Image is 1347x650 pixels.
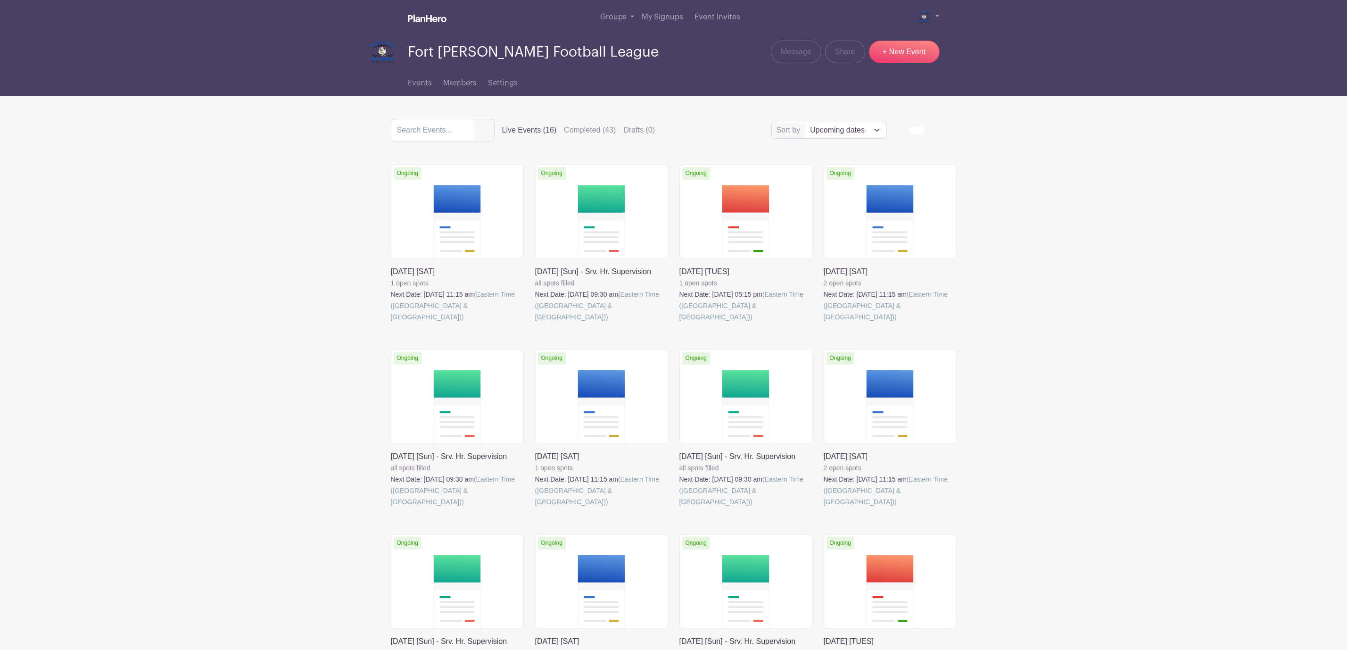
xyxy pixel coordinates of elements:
a: Share [825,41,865,63]
span: Events [408,79,432,87]
img: 2.png [917,9,932,25]
span: Share [835,46,855,58]
a: Members [443,66,477,96]
label: Live Events (16) [502,125,557,136]
span: Members [443,79,477,87]
a: Message [771,41,821,63]
input: Search Events... [391,119,475,142]
span: Event Invites [694,13,740,21]
a: Settings [488,66,518,96]
label: Drafts (0) [623,125,655,136]
div: order and view [909,127,957,134]
span: Groups [600,13,627,21]
a: + New Event [869,41,940,63]
label: Sort by [777,125,803,136]
img: 2.png [368,38,397,66]
label: Completed (43) [564,125,616,136]
div: filters [502,125,655,136]
span: My Signups [642,13,683,21]
img: logo_white-6c42ec7e38ccf1d336a20a19083b03d10ae64f83f12c07503d8b9e83406b4c7d.svg [408,15,446,22]
span: Settings [488,79,518,87]
span: Message [781,46,811,58]
span: Fort [PERSON_NAME] Football League [408,44,659,60]
a: Events [408,66,432,96]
